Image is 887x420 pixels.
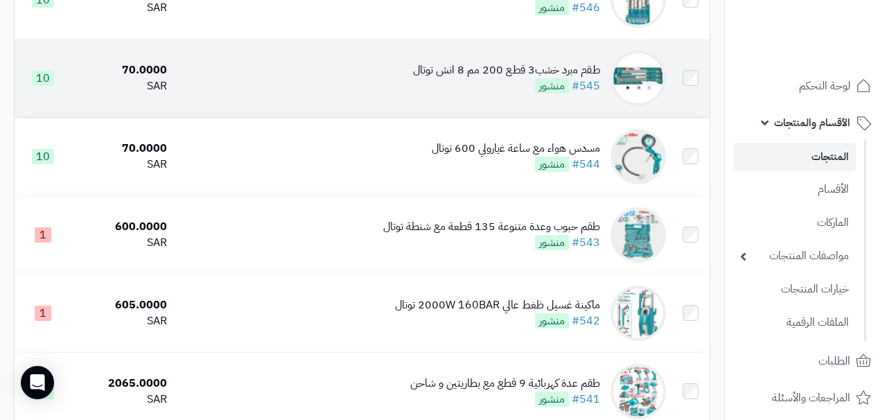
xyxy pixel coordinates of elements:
a: الأقسام [733,175,856,204]
span: منشور [535,78,569,94]
div: SAR [76,392,167,408]
span: منشور [535,157,569,172]
span: منشور [535,313,569,329]
span: 1 [35,306,51,321]
span: منشور [535,235,569,250]
a: #543 [572,234,600,251]
img: ماكينة غسيل ظغط عالي 2000W 160BAR توتال [611,286,666,341]
img: طقم عدة كهربائية 9 قطع مع بطاريتين و شاحن [611,364,666,419]
a: #542 [572,313,600,329]
div: SAR [76,313,167,329]
a: المراجعات والأسئلة [733,381,879,414]
a: الملفات الرقمية [733,308,856,338]
span: الأقسام والمنتجات [774,113,850,132]
span: لوحة التحكم [799,76,850,96]
a: #545 [572,78,600,94]
span: الطلبات [818,351,850,371]
div: SAR [76,235,167,251]
a: الطلبات [733,344,879,378]
div: SAR [76,157,167,173]
img: طقم حبوب وعدة متنوعة 135 قطعة مع شنطة توتال [611,207,666,263]
img: ﻁﻘﻡ ﻣﺑﺭﺩ ﺧﺷﺏ3 ﻗﻁﻊ 200 مم 8 انش توتال [611,51,666,106]
div: SAR [76,78,167,94]
div: ﻁﻘﻡ ﻣﺑﺭﺩ ﺧﺷﺏ3 ﻗﻁﻊ 200 مم 8 انش توتال [413,62,600,78]
span: المراجعات والأسئلة [772,388,850,408]
span: 1 [35,227,51,243]
a: المنتجات [733,143,856,171]
div: طقم حبوب وعدة متنوعة 135 قطعة مع شنطة توتال [383,219,600,235]
span: 10 [32,71,54,86]
a: #541 [572,391,600,408]
div: ماكينة غسيل ظغط عالي 2000W 160BAR توتال [395,297,600,313]
div: طقم عدة كهربائية 9 قطع مع بطاريتين و شاحن [410,376,600,392]
div: ﻣﺳﺩﺱ ﻫﻭﺍء ﻣﻊ ﺳﺎﻋﺔ ﻏﻳﺎﺭﻭﻟﻲ 600 توتال [432,141,600,157]
a: #544 [572,156,600,173]
div: 605.0000 [76,297,167,313]
div: Open Intercom Messenger [21,366,54,399]
span: منشور [535,392,569,407]
div: 2065.0000 [76,376,167,392]
a: خيارات المنتجات [733,274,856,304]
div: 600.0000 [76,219,167,235]
span: 10 [32,149,54,164]
a: الماركات [733,208,856,238]
a: مواصفات المنتجات [733,241,856,271]
div: 70.0000 [76,141,167,157]
img: ﻣﺳﺩﺱ ﻫﻭﺍء ﻣﻊ ﺳﺎﻋﺔ ﻏﻳﺎﺭﻭﻟﻲ 600 توتال [611,129,666,184]
a: لوحة التحكم [733,69,879,103]
div: 70.0000 [76,62,167,78]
